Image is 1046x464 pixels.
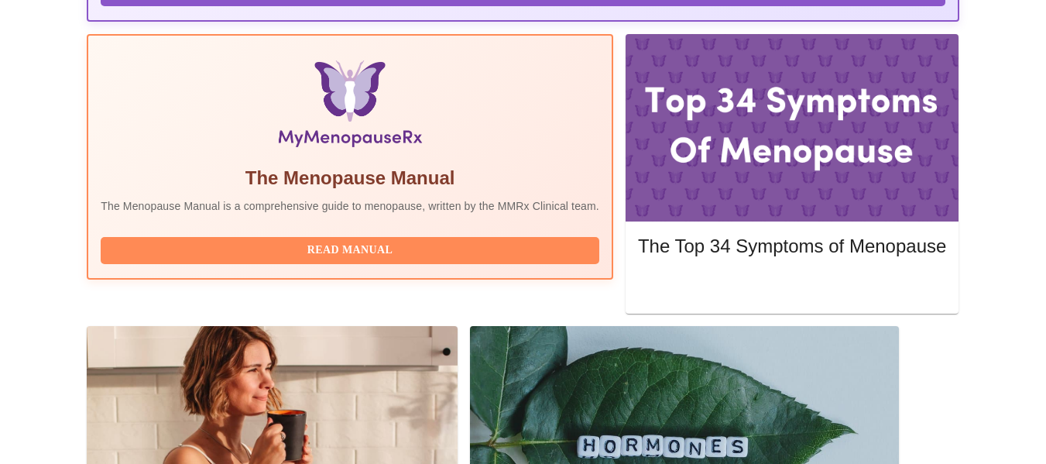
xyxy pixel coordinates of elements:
[101,198,599,214] p: The Menopause Manual is a comprehensive guide to menopause, written by the MMRx Clinical team.
[638,234,946,259] h5: The Top 34 Symptoms of Menopause
[116,241,584,260] span: Read Manual
[653,277,931,297] span: Read More
[638,279,950,292] a: Read More
[101,242,603,256] a: Read Manual
[180,60,520,153] img: Menopause Manual
[638,273,946,301] button: Read More
[101,166,599,191] h5: The Menopause Manual
[101,237,599,264] button: Read Manual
